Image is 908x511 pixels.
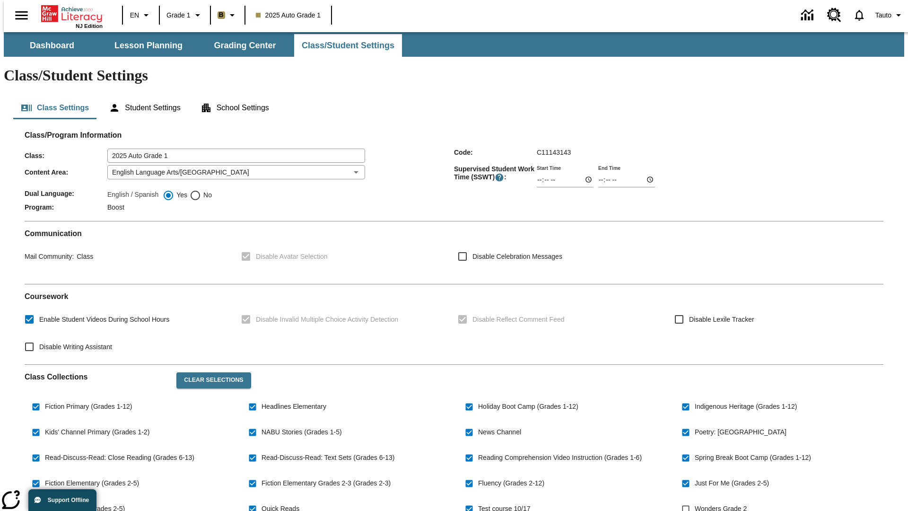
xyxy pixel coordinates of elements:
[256,10,321,20] span: 2025 Auto Grade 1
[847,3,872,27] a: Notifications
[101,97,188,119] button: Student Settings
[4,67,904,84] h1: Class/Student Settings
[454,149,537,156] span: Code :
[472,252,562,262] span: Disable Celebration Messages
[598,164,620,171] label: End Time
[76,23,103,29] span: NJ Edition
[107,203,124,211] span: Boost
[4,34,403,57] div: SubNavbar
[193,97,277,119] button: School Settings
[219,9,224,21] span: B
[262,427,342,437] span: NABU Stories (Grades 1-5)
[795,2,821,28] a: Data Center
[472,315,565,325] span: Disable Reflect Comment Feed
[107,190,158,201] label: English / Spanish
[30,40,74,51] span: Dashboard
[176,372,251,388] button: Clear Selections
[114,40,183,51] span: Lesson Planning
[163,7,207,24] button: Grade: Grade 1, Select a grade
[262,402,326,412] span: Headlines Elementary
[256,315,398,325] span: Disable Invalid Multiple Choice Activity Detection
[478,478,544,488] span: Fluency (Grades 2-12)
[39,342,112,352] span: Disable Writing Assistant
[872,7,908,24] button: Profile/Settings
[25,168,107,176] span: Content Area :
[126,7,156,24] button: Language: EN, Select a language
[495,173,504,182] button: Supervised Student Work Time is the timeframe when students can take LevelSet and when lessons ar...
[25,229,883,238] h2: Communication
[13,97,895,119] div: Class/Student Settings
[454,165,537,182] span: Supervised Student Work Time (SSWT) :
[695,402,797,412] span: Indigenous Heritage (Grades 1-12)
[695,427,786,437] span: Poetry: [GEOGRAPHIC_DATA]
[4,32,904,57] div: SubNavbar
[41,4,103,23] a: Home
[262,453,394,463] span: Read-Discuss-Read: Text Sets (Grades 6-13)
[45,453,194,463] span: Read-Discuss-Read: Close Reading (Grades 6-13)
[478,402,578,412] span: Holiday Boot Camp (Grades 1-12)
[478,427,521,437] span: News Channel
[5,34,99,57] button: Dashboard
[537,149,571,156] span: C11143143
[130,10,139,20] span: EN
[302,40,394,51] span: Class/Student Settings
[39,315,169,325] span: Enable Student Videos During School Hours
[74,253,93,260] span: Class
[45,427,149,437] span: Kids' Channel Primary (Grades 1-2)
[821,2,847,28] a: Resource Center, Will open in new tab
[214,7,242,24] button: Boost Class color is light brown. Change class color
[25,253,74,260] span: Mail Community :
[262,478,391,488] span: Fiction Elementary Grades 2-3 (Grades 2-3)
[25,152,107,159] span: Class :
[25,203,107,211] span: Program :
[25,229,883,276] div: Communication
[107,165,365,179] div: English Language Arts/[GEOGRAPHIC_DATA]
[174,190,187,200] span: Yes
[25,292,883,357] div: Coursework
[294,34,402,57] button: Class/Student Settings
[25,292,883,301] h2: Course work
[198,34,292,57] button: Grading Center
[107,149,365,163] input: Class
[13,97,96,119] button: Class Settings
[166,10,191,20] span: Grade 1
[875,10,891,20] span: Tauto
[25,190,107,197] span: Dual Language :
[28,489,96,511] button: Support Offline
[25,140,883,213] div: Class/Program Information
[695,478,769,488] span: Just For Me (Grades 2-5)
[695,453,811,463] span: Spring Break Boot Camp (Grades 1-12)
[48,497,89,503] span: Support Offline
[537,164,561,171] label: Start Time
[101,34,196,57] button: Lesson Planning
[689,315,754,325] span: Disable Lexile Tracker
[45,478,139,488] span: Fiction Elementary (Grades 2-5)
[25,131,883,140] h2: Class/Program Information
[45,402,132,412] span: Fiction Primary (Grades 1-12)
[8,1,35,29] button: Open side menu
[25,372,169,381] h2: Class Collections
[478,453,642,463] span: Reading Comprehension Video Instruction (Grades 1-6)
[214,40,276,51] span: Grading Center
[256,252,328,262] span: Disable Avatar Selection
[201,190,212,200] span: No
[41,3,103,29] div: Home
